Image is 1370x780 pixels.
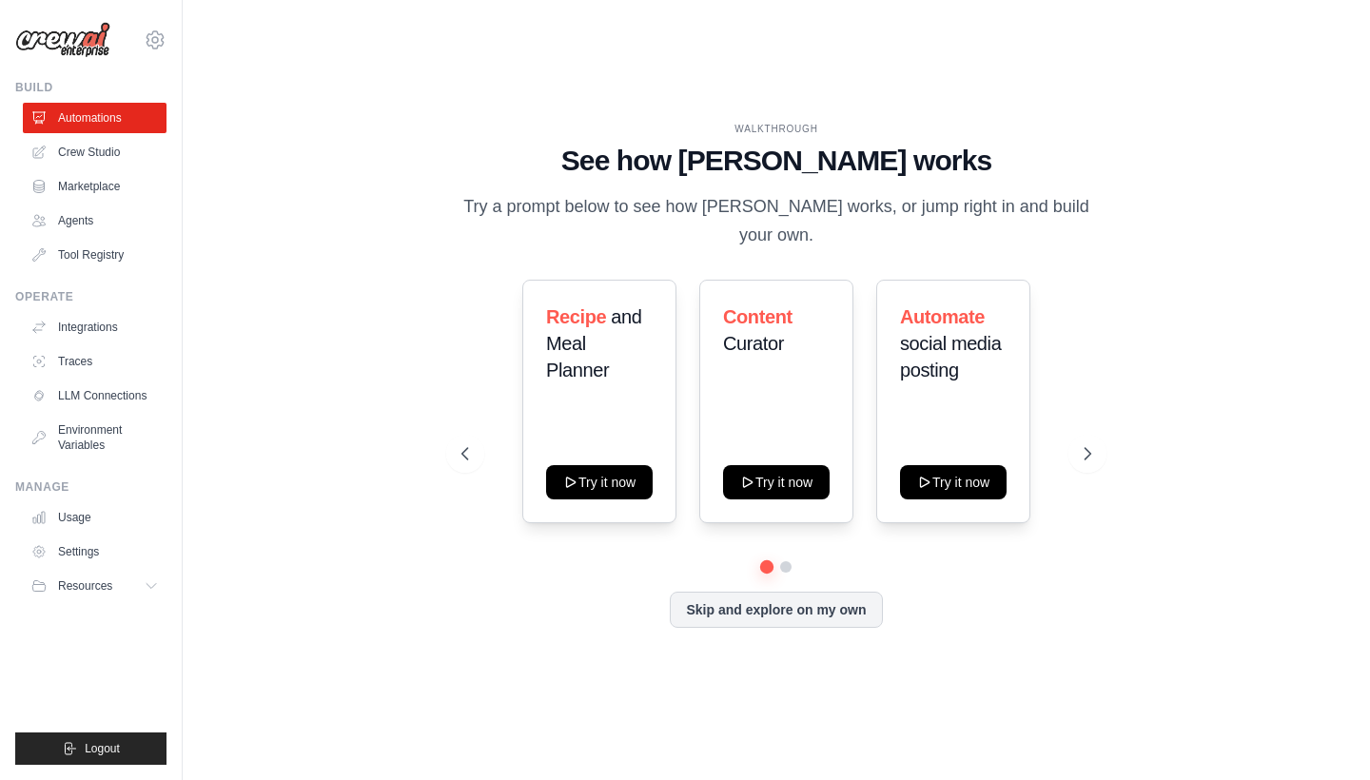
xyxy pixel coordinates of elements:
span: Recipe [546,306,606,327]
div: Operate [15,289,166,304]
a: Tool Registry [23,240,166,270]
span: Automate [900,306,985,327]
a: Traces [23,346,166,377]
img: Logo [15,22,110,58]
a: Crew Studio [23,137,166,167]
button: Try it now [900,465,1007,499]
h1: See how [PERSON_NAME] works [461,144,1091,178]
span: and Meal Planner [546,306,642,380]
a: Agents [23,205,166,236]
span: Resources [58,578,112,594]
div: WALKTHROUGH [461,122,1091,136]
span: social media posting [900,333,1001,380]
p: Try a prompt below to see how [PERSON_NAME] works, or jump right in and build your own. [461,193,1091,249]
button: Skip and explore on my own [670,592,882,628]
a: Environment Variables [23,415,166,460]
a: Automations [23,103,166,133]
a: LLM Connections [23,380,166,411]
span: Logout [85,741,120,756]
button: Resources [23,571,166,601]
div: Manage [15,479,166,495]
button: Logout [15,732,166,765]
a: Integrations [23,312,166,342]
span: Curator [723,333,784,354]
button: Try it now [723,465,830,499]
iframe: Chat Widget [1275,689,1370,780]
a: Usage [23,502,166,533]
span: Content [723,306,793,327]
a: Settings [23,536,166,567]
a: Marketplace [23,171,166,202]
button: Try it now [546,465,653,499]
div: Build [15,80,166,95]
